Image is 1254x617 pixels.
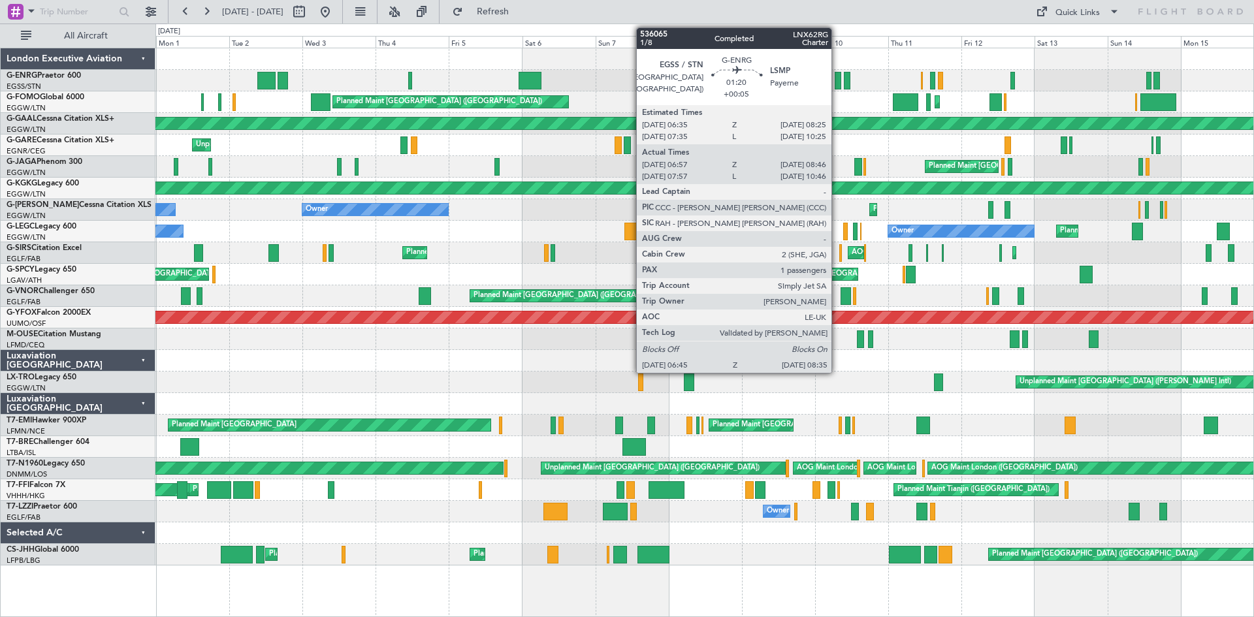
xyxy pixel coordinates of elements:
[7,244,82,252] a: G-SIRSCitation Excel
[815,36,888,48] div: Wed 10
[222,6,283,18] span: [DATE] - [DATE]
[158,26,180,37] div: [DATE]
[873,200,1079,219] div: Planned Maint [GEOGRAPHIC_DATA] ([GEOGRAPHIC_DATA])
[852,243,951,262] div: AOG Maint [PERSON_NAME]
[596,36,669,48] div: Sun 7
[7,93,40,101] span: G-FOMO
[7,481,29,489] span: T7-FFI
[229,36,302,48] div: Tue 2
[705,135,824,155] div: Unplanned Maint [PERSON_NAME]
[7,309,37,317] span: G-YFOX
[7,254,40,264] a: EGLF/FAB
[797,458,943,478] div: AOG Maint London ([GEOGRAPHIC_DATA])
[406,243,612,262] div: Planned Maint [GEOGRAPHIC_DATA] ([GEOGRAPHIC_DATA])
[1055,7,1100,20] div: Quick Links
[40,2,115,22] input: Trip Number
[7,491,45,501] a: VHHH/HKG
[446,1,524,22] button: Refresh
[7,297,40,307] a: EGLF/FAB
[7,266,35,274] span: G-SPCY
[931,458,1078,478] div: AOG Maint London ([GEOGRAPHIC_DATA])
[7,115,37,123] span: G-GAAL
[474,286,679,306] div: Planned Maint [GEOGRAPHIC_DATA] ([GEOGRAPHIC_DATA])
[196,135,314,155] div: Unplanned Maint [PERSON_NAME]
[7,469,47,479] a: DNMM/LOS
[306,200,328,219] div: Owner
[7,223,76,230] a: G-LEGCLegacy 600
[7,276,42,285] a: LGAV/ATH
[1020,372,1231,392] div: Unplanned Maint [GEOGRAPHIC_DATA] ([PERSON_NAME] Intl)
[336,92,542,112] div: Planned Maint [GEOGRAPHIC_DATA] ([GEOGRAPHIC_DATA])
[7,513,40,522] a: EGLF/FAB
[7,546,35,554] span: CS-JHH
[376,36,449,48] div: Thu 4
[7,136,114,144] a: G-GARECessna Citation XLS+
[7,448,36,458] a: LTBA/ISL
[7,309,91,317] a: G-YFOXFalcon 2000EX
[7,201,152,209] a: G-[PERSON_NAME]Cessna Citation XLS
[669,36,742,48] div: Mon 8
[14,25,142,46] button: All Aircraft
[1035,36,1108,48] div: Sat 13
[7,136,37,144] span: G-GARE
[767,501,789,521] div: Owner
[110,264,295,284] div: Cleaning [GEOGRAPHIC_DATA] ([PERSON_NAME] Intl)
[302,36,376,48] div: Wed 3
[1108,36,1181,48] div: Sun 14
[742,36,815,48] div: Tue 9
[7,481,65,489] a: T7-FFIFalcon 7X
[7,266,76,274] a: G-SPCYLegacy 650
[765,264,976,284] div: Unplanned Maint [GEOGRAPHIC_DATA] ([PERSON_NAME] Intl)
[961,36,1035,48] div: Fri 12
[269,545,475,564] div: Planned Maint [GEOGRAPHIC_DATA] ([GEOGRAPHIC_DATA])
[172,415,297,435] div: Planned Maint [GEOGRAPHIC_DATA]
[867,458,1014,478] div: AOG Maint London ([GEOGRAPHIC_DATA])
[7,460,85,467] a: T7-N1960Legacy 650
[474,545,679,564] div: Planned Maint [GEOGRAPHIC_DATA] ([GEOGRAPHIC_DATA])
[7,180,79,187] a: G-KGKGLegacy 600
[7,72,37,80] span: G-ENRG
[449,36,522,48] div: Fri 5
[7,158,82,166] a: G-JAGAPhenom 300
[7,72,81,80] a: G-ENRGPraetor 600
[545,458,760,478] div: Unplanned Maint [GEOGRAPHIC_DATA] ([GEOGRAPHIC_DATA])
[156,36,229,48] div: Mon 1
[1029,1,1126,22] button: Quick Links
[7,93,84,101] a: G-FOMOGlobal 6000
[1181,36,1254,48] div: Mon 15
[713,415,837,435] div: Planned Maint [GEOGRAPHIC_DATA]
[892,221,914,241] div: Owner
[7,438,33,446] span: T7-BRE
[7,223,35,230] span: G-LEGC
[7,340,44,350] a: LFMD/CEQ
[888,36,961,48] div: Thu 11
[7,189,46,199] a: EGGW/LTN
[7,158,37,166] span: G-JAGA
[7,115,114,123] a: G-GAALCessna Citation XLS+
[522,36,596,48] div: Sat 6
[7,417,86,424] a: T7-EMIHawker 900XP
[7,201,79,209] span: G-[PERSON_NAME]
[466,7,521,16] span: Refresh
[7,168,46,178] a: EGGW/LTN
[7,244,31,252] span: G-SIRS
[7,330,101,338] a: M-OUSECitation Mustang
[929,157,1134,176] div: Planned Maint [GEOGRAPHIC_DATA] ([GEOGRAPHIC_DATA])
[7,146,46,156] a: EGNR/CEG
[34,31,138,40] span: All Aircraft
[7,211,46,221] a: EGGW/LTN
[897,480,1050,499] div: Planned Maint Tianjin ([GEOGRAPHIC_DATA])
[7,460,43,467] span: T7-N1960
[992,545,1198,564] div: Planned Maint [GEOGRAPHIC_DATA] ([GEOGRAPHIC_DATA])
[7,103,46,113] a: EGGW/LTN
[7,319,46,328] a: UUMO/OSF
[7,232,46,242] a: EGGW/LTN
[7,383,46,393] a: EGGW/LTN
[7,373,76,381] a: LX-TROLegacy 650
[7,556,40,565] a: LFPB/LBG
[939,92,1144,112] div: Planned Maint [GEOGRAPHIC_DATA] ([GEOGRAPHIC_DATA])
[7,330,38,338] span: M-OUSE
[7,503,77,511] a: T7-LZZIPraetor 600
[7,125,46,134] a: EGGW/LTN
[193,480,411,499] div: Planned Maint [GEOGRAPHIC_DATA] ([GEOGRAPHIC_DATA] Intl)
